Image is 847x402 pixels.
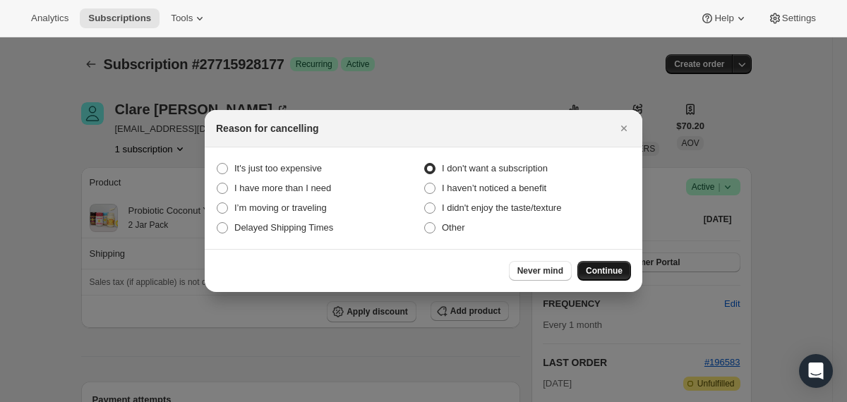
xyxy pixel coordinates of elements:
span: Help [714,13,733,24]
div: Open Intercom Messenger [799,354,833,388]
button: Settings [759,8,824,28]
button: Never mind [509,261,572,281]
button: Close [614,118,634,138]
button: Continue [577,261,631,281]
span: I’m moving or traveling [234,202,327,213]
span: Analytics [31,13,68,24]
span: It's just too expensive [234,163,322,173]
span: Tools [171,13,193,24]
span: Continue [586,265,623,276]
span: I have more than I need [234,183,331,193]
span: Never mind [517,265,563,276]
span: Settings [782,13,816,24]
button: Subscriptions [80,8,160,28]
span: Subscriptions [88,13,151,24]
span: I didn't enjoy the taste/texture [442,202,561,213]
button: Help [692,8,756,28]
span: I haven’t noticed a benefit [442,183,546,193]
button: Tools [162,8,215,28]
span: Delayed Shipping Times [234,222,333,233]
span: I don't want a subscription [442,163,548,173]
button: Analytics [23,8,77,28]
h2: Reason for cancelling [216,121,318,135]
span: Other [442,222,465,233]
